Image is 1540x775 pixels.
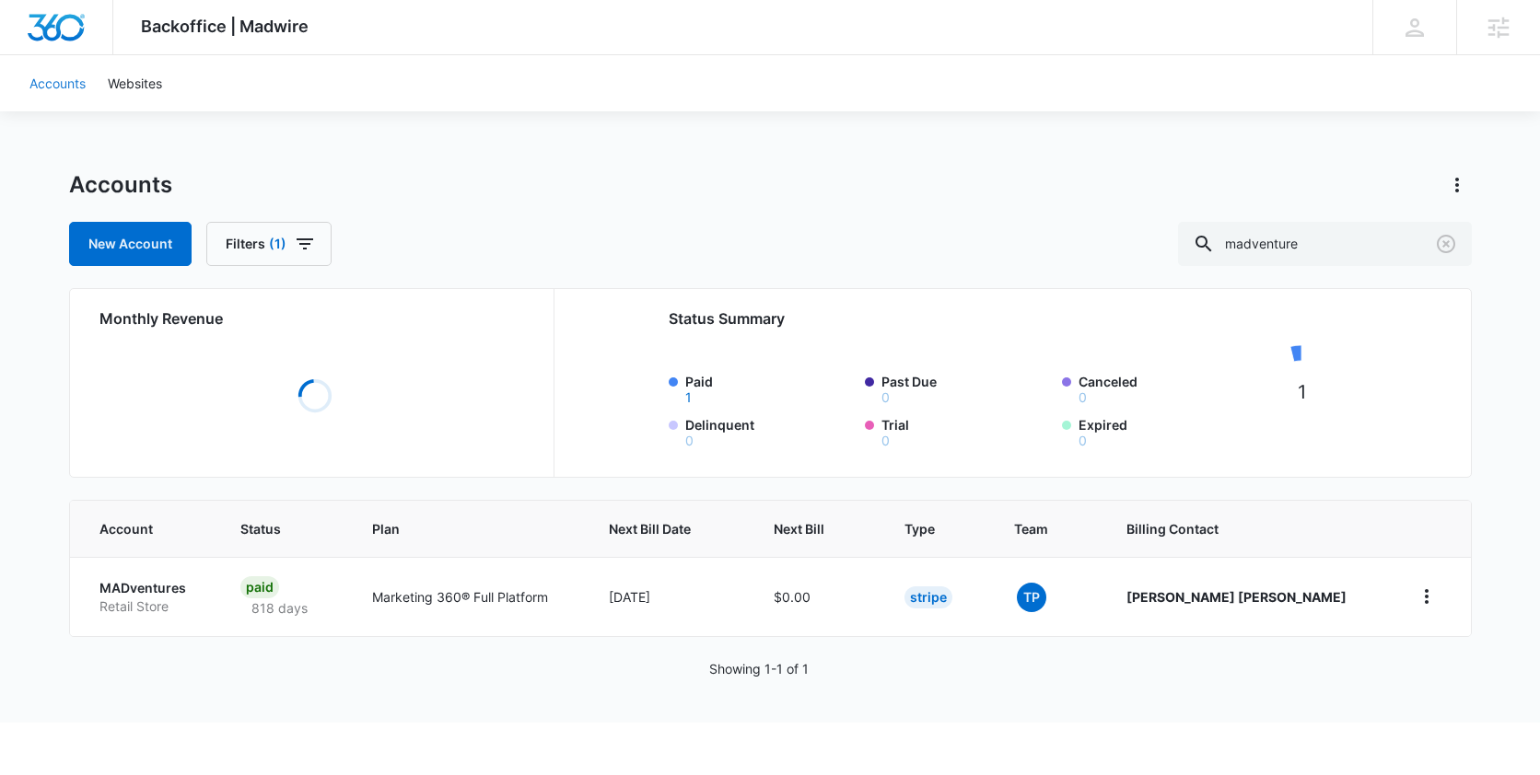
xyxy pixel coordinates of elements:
span: Next Bill Date [609,519,703,538]
label: Delinquent [685,415,855,447]
button: Clear [1431,229,1461,259]
td: $0.00 [752,557,882,636]
span: Next Bill [774,519,834,538]
span: (1) [269,237,286,250]
label: Expired [1079,415,1248,447]
button: Paid [685,391,692,404]
a: Accounts [18,55,97,111]
a: Websites [97,55,173,111]
p: Marketing 360® Full Platform [372,587,565,607]
span: Billing Contact [1126,519,1367,538]
span: Status [240,519,301,538]
label: Canceled [1079,372,1248,404]
div: Paid [240,576,279,598]
strong: [PERSON_NAME] [PERSON_NAME] [1126,589,1347,605]
div: Stripe [904,586,952,608]
span: Backoffice | Madwire [141,17,309,36]
input: Search [1178,222,1472,266]
label: Past Due [881,372,1051,404]
button: Actions [1442,170,1472,200]
label: Trial [881,415,1051,447]
span: Team [1014,519,1056,538]
a: New Account [69,222,192,266]
span: Plan [372,519,565,538]
span: TP [1017,583,1046,612]
h2: Monthly Revenue [99,307,531,330]
p: Showing 1-1 of 1 [709,659,809,678]
h1: Accounts [69,171,172,199]
td: [DATE] [587,557,752,636]
p: Retail Store [99,597,196,616]
a: MADventuresRetail Store [99,579,196,615]
p: MADventures [99,579,196,597]
label: Paid [685,372,855,404]
button: Filters(1) [206,222,332,266]
span: Type [904,519,942,538]
tspan: 1 [1298,380,1306,403]
button: home [1412,582,1441,611]
span: Account [99,519,169,538]
p: 818 days [240,598,319,618]
h2: Status Summary [669,307,1349,330]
